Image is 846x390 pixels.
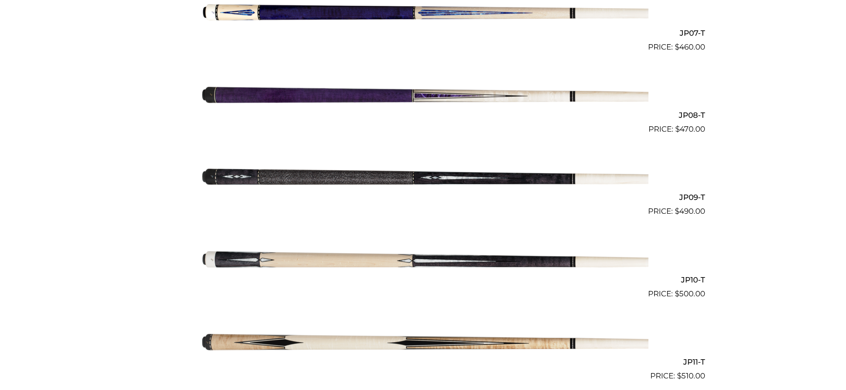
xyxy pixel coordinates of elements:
img: JP09-T [198,139,648,214]
bdi: 460.00 [675,42,705,51]
span: $ [675,289,679,298]
bdi: 500.00 [675,289,705,298]
span: $ [675,207,679,216]
h2: JP07-T [141,25,705,41]
h2: JP10-T [141,271,705,288]
h2: JP08-T [141,107,705,124]
a: JP09-T $490.00 [141,139,705,217]
img: JP10-T [198,221,648,296]
img: JP11-T [198,303,648,378]
span: $ [675,124,680,133]
a: JP11-T $510.00 [141,303,705,382]
span: $ [677,371,681,380]
bdi: 510.00 [677,371,705,380]
span: $ [675,42,679,51]
bdi: 490.00 [675,207,705,216]
a: JP08-T $470.00 [141,57,705,135]
h2: JP09-T [141,189,705,206]
bdi: 470.00 [675,124,705,133]
a: JP10-T $500.00 [141,221,705,299]
img: JP08-T [198,57,648,132]
h2: JP11-T [141,354,705,370]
